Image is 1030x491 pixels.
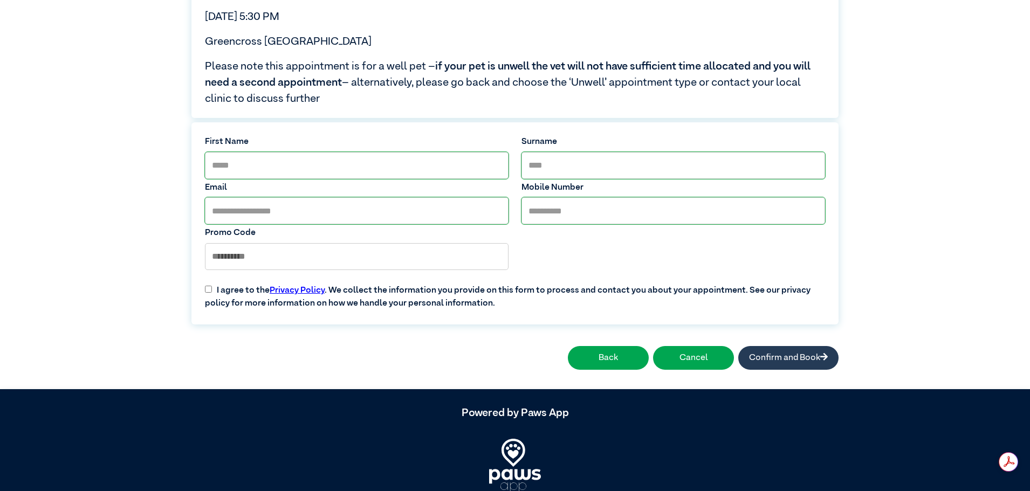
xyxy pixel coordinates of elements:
button: Back [568,346,649,370]
button: Cancel [653,346,734,370]
label: Surname [521,135,825,148]
h5: Powered by Paws App [191,406,839,419]
button: Confirm and Book [738,346,839,370]
label: Mobile Number [521,181,825,194]
span: Please note this appointment is for a well pet – – alternatively, please go back and choose the ‘... [205,58,825,107]
label: First Name [205,135,509,148]
label: I agree to the . We collect the information you provide on this form to process and contact you a... [198,275,832,310]
label: Promo Code [205,226,509,239]
span: if your pet is unwell the vet will not have sufficient time allocated and you will need a second ... [205,61,811,88]
span: Greencross [GEOGRAPHIC_DATA] [205,36,372,47]
a: Privacy Policy [270,286,325,295]
span: [DATE] 5:30 PM [205,11,279,22]
label: Email [205,181,509,194]
input: I agree to thePrivacy Policy. We collect the information you provide on this form to process and ... [205,286,212,293]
